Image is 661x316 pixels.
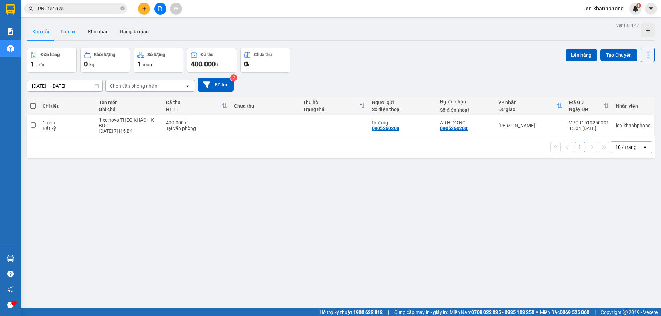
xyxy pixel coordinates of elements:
span: đ [248,62,251,67]
div: Bất kỳ [43,126,92,131]
span: đ [216,62,218,67]
div: HTTT [166,107,222,112]
span: kg [89,62,94,67]
img: warehouse-icon [7,255,14,262]
span: caret-down [648,6,654,12]
span: Cung cấp máy in - giấy in: [394,308,448,316]
div: Nhân viên [616,103,651,109]
span: message [7,302,14,308]
input: Select a date range. [27,80,102,91]
div: Số điện thoại [440,107,491,113]
span: question-circle [7,271,14,277]
div: 0905360203 [440,126,468,131]
div: [PERSON_NAME] [498,123,562,128]
button: aim [170,3,182,15]
button: Đơn hàng1đơn [27,48,77,73]
li: [PERSON_NAME] [3,3,100,17]
span: len.khanhphong [579,4,629,13]
span: copyright [623,310,628,315]
div: Chọn văn phòng nhận [110,83,157,89]
button: Lên hàng [566,49,597,61]
svg: open [642,144,648,150]
button: Số lượng1món [134,48,183,73]
img: icon-new-feature [632,6,639,12]
span: | [388,308,389,316]
span: close-circle [120,6,125,12]
svg: open [185,83,190,89]
button: Bộ lọc [198,78,234,92]
button: Trên xe [55,23,82,40]
input: Tìm tên, số ĐT hoặc mã đơn [38,5,119,12]
span: environment [48,38,52,43]
div: Trạng thái [303,107,359,112]
span: Miền Nam [450,308,534,316]
button: Chưa thu0đ [240,48,290,73]
b: 293 [PERSON_NAME], PPhạm Ngũ Lão [48,38,85,58]
li: VP [PERSON_NAME] [48,29,92,37]
div: len.khanhphong [616,123,651,128]
strong: 1900 633 818 [353,309,383,315]
span: environment [3,46,8,51]
button: Tạo Chuyến [600,49,637,61]
button: Hàng đã giao [114,23,154,40]
th: Toggle SortBy [495,97,566,115]
div: Đã thu [201,52,213,57]
div: Ghi chú [99,107,159,112]
span: plus [142,6,147,11]
div: Tên món [99,100,159,105]
div: ver 1.8.147 [616,22,639,29]
img: logo.jpg [3,3,28,28]
div: Chưa thu [254,52,272,57]
span: file-add [158,6,162,11]
div: Người nhận [440,99,491,105]
div: 1 món [43,120,92,126]
li: VP VP [PERSON_NAME] [3,29,48,44]
div: Chi tiết [43,103,92,109]
span: 1 [31,60,34,68]
div: VPCR1510250001 [569,120,609,126]
div: 17/10 7H15 B4 [99,128,159,134]
div: 1 xe novo THEO KHÁCH K BỌC [99,117,159,128]
span: close-circle [120,6,125,10]
div: Đơn hàng [41,52,60,57]
div: A THƯỜNG [440,120,491,126]
span: 400.000 [191,60,216,68]
div: Số lượng [147,52,165,57]
button: Đã thu400.000đ [187,48,237,73]
div: Ngày ĐH [569,107,604,112]
button: 1 [575,142,585,152]
div: Tại văn phòng [166,126,227,131]
div: 400.000 đ [166,120,227,126]
div: Số điện thoại [372,107,433,112]
button: file-add [154,3,166,15]
span: 1 [137,60,141,68]
button: Kho nhận [82,23,114,40]
div: Tạo kho hàng mới [641,23,655,37]
div: Người gửi [372,100,433,105]
button: caret-down [645,3,657,15]
div: Đã thu [166,100,222,105]
div: Mã GD [569,100,604,105]
div: thường [372,120,433,126]
th: Toggle SortBy [300,97,368,115]
div: Khối lượng [94,52,115,57]
button: Kho gửi [27,23,55,40]
span: | [595,308,596,316]
img: logo-vxr [6,4,15,15]
div: VP nhận [498,100,557,105]
button: plus [138,3,150,15]
img: warehouse-icon [7,45,14,52]
sup: 1 [636,3,641,8]
div: 15:04 [DATE] [569,126,609,131]
span: notification [7,286,14,293]
span: món [143,62,152,67]
div: ĐC giao [498,107,557,112]
span: đơn [36,62,44,67]
span: 0 [84,60,88,68]
div: Thu hộ [303,100,359,105]
span: aim [174,6,178,11]
span: 0 [244,60,248,68]
div: 10 / trang [615,144,637,151]
th: Toggle SortBy [162,97,231,115]
strong: 0708 023 035 - 0935 103 250 [471,309,534,315]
